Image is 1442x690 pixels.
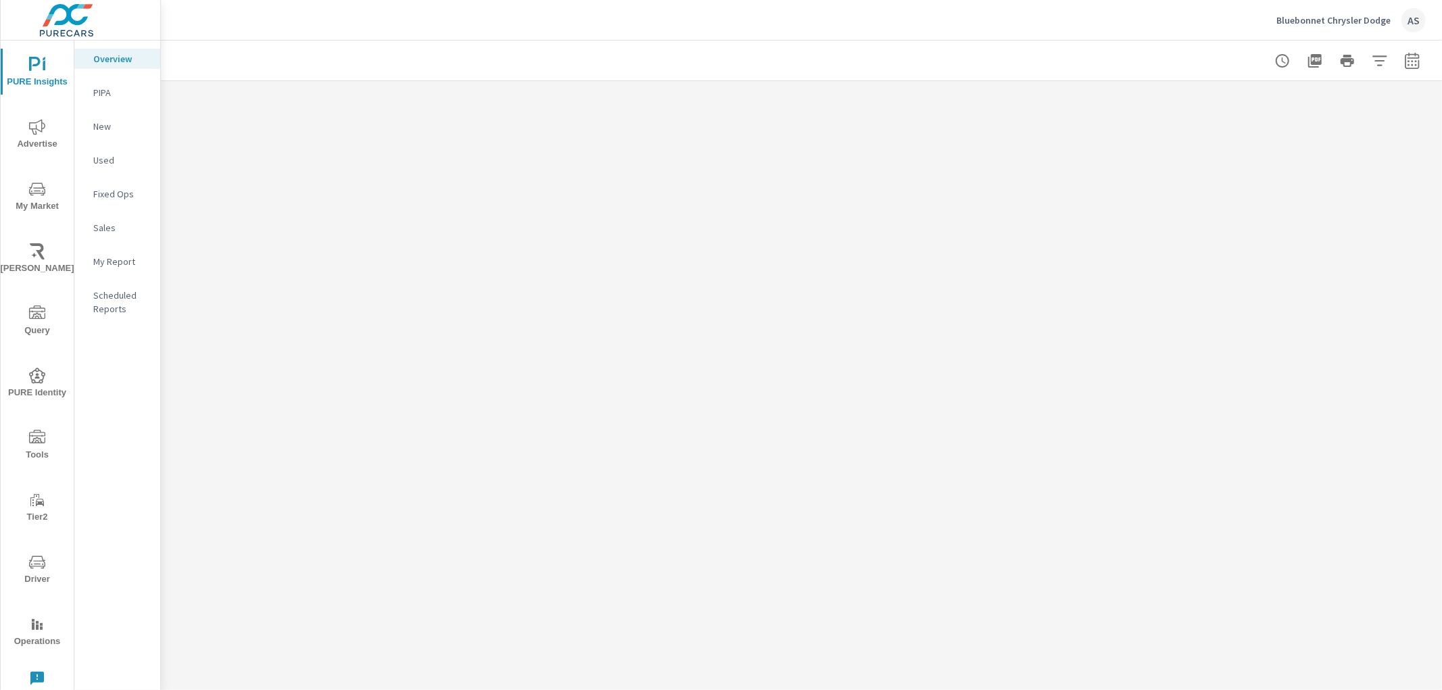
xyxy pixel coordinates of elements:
[74,116,160,137] div: New
[93,187,149,201] p: Fixed Ops
[93,255,149,268] p: My Report
[1399,47,1426,74] button: Select Date Range
[1334,47,1361,74] button: Print Report
[5,119,70,152] span: Advertise
[93,153,149,167] p: Used
[5,554,70,587] span: Driver
[5,57,70,90] span: PURE Insights
[93,120,149,133] p: New
[74,49,160,69] div: Overview
[1401,8,1426,32] div: AS
[74,285,160,319] div: Scheduled Reports
[74,251,160,272] div: My Report
[5,492,70,525] span: Tier2
[1366,47,1393,74] button: Apply Filters
[93,86,149,99] p: PIPA
[5,430,70,463] span: Tools
[74,184,160,204] div: Fixed Ops
[93,52,149,66] p: Overview
[93,289,149,316] p: Scheduled Reports
[93,221,149,235] p: Sales
[74,150,160,170] div: Used
[5,368,70,401] span: PURE Identity
[74,82,160,103] div: PIPA
[5,243,70,276] span: [PERSON_NAME]
[5,181,70,214] span: My Market
[1301,47,1328,74] button: "Export Report to PDF"
[74,218,160,238] div: Sales
[5,305,70,339] span: Query
[5,616,70,649] span: Operations
[1276,14,1391,26] p: Bluebonnet Chrysler Dodge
